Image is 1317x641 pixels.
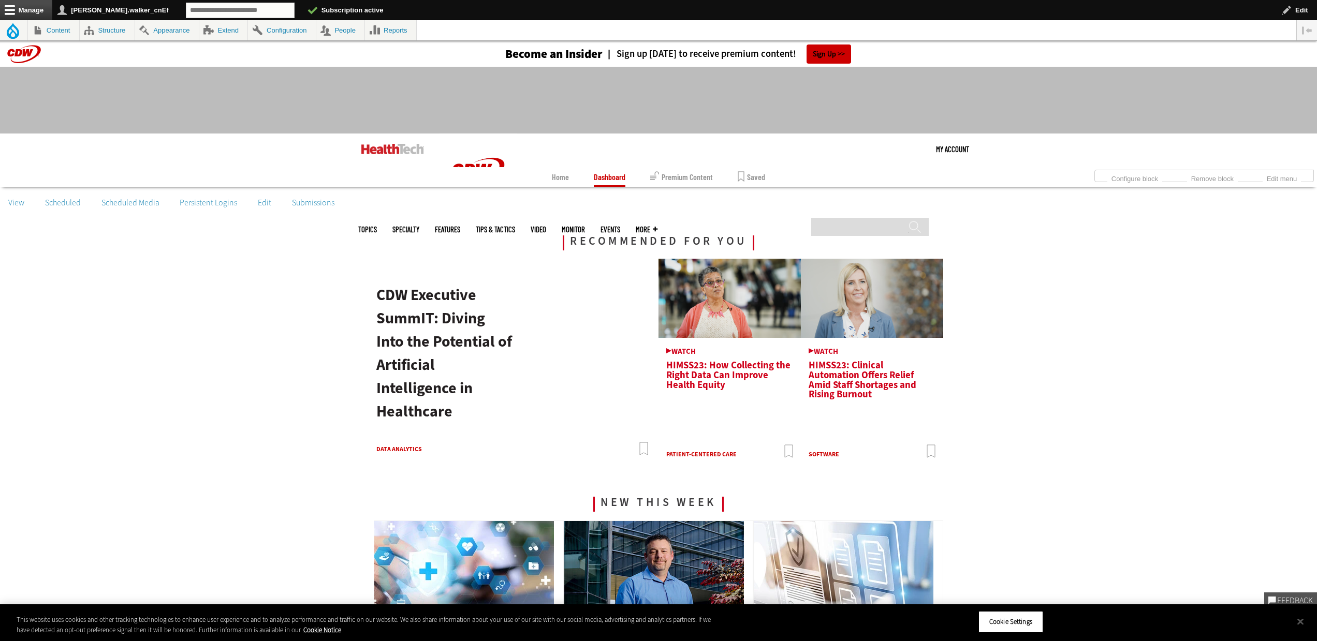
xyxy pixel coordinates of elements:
a: Tips & Tactics [476,226,515,233]
h3: Become an Insider [505,48,603,60]
iframe: advertisement [470,77,847,124]
a: Persistent Logins [171,195,245,211]
a: Structure [80,20,135,40]
a: Video [531,226,546,233]
button: Vertical orientation [1297,20,1317,40]
a: Submissions [284,195,343,211]
a: CDW [440,202,517,213]
a: Configuration [248,20,315,40]
a: Remove block [1187,172,1238,183]
a: HIMSS23: How Collecting the Right Data Can Improve Health Equity [666,348,793,391]
button: Close [1289,610,1312,633]
div: This website uses cookies and other tracking technologies to enhance user experience and to analy... [17,615,724,635]
a: CDW Executive SummIT: Diving Into the Potential of Artificial Intelligence in Healthcare [376,281,512,425]
a: My Account [936,133,969,165]
a: Premium Content [650,167,713,187]
span: More [636,226,657,233]
img: Equity Thumbnail [658,259,801,338]
img: Clinical Automation Thumbnail [801,259,943,338]
button: Cookie Settings [978,611,1043,633]
a: Scheduled Media [93,195,168,211]
a: Patient-Centered Care [666,450,737,458]
img: Scott Currie [564,521,744,624]
a: More information about your privacy [303,625,341,634]
a: Dashboard [594,167,625,187]
span: Topics [358,226,377,233]
a: Edit [250,195,280,211]
span: Feedback [1276,597,1313,605]
a: People [316,20,365,40]
a: Software [809,450,839,458]
a: Appearance [135,20,199,40]
a: Become an Insider [466,48,603,60]
img: Home [361,144,424,154]
a: Configure block [1107,172,1162,183]
a: Edit menu [1263,172,1301,183]
img: Healthcare cybersecurity [374,521,554,624]
a: Home [552,167,569,187]
a: Extend [199,20,248,40]
a: Saved [738,167,765,187]
a: Content [28,20,79,40]
a: Sign Up [807,44,851,64]
a: Sign up [DATE] to receive premium content! [603,49,796,59]
a: MonITor [562,226,585,233]
a: Reports [365,20,416,40]
a: HIMSS23: Clinical Automation Offers Relief Amid Staff Shortages and Rising Burnout [809,348,935,400]
span: New This Week [593,497,724,512]
a: Scheduled [37,195,89,211]
span: Specialty [392,226,419,233]
a: Features [435,226,460,233]
a: Data Analytics [376,444,447,456]
a: Events [601,226,620,233]
div: User menu [936,133,969,165]
img: Home [440,133,517,210]
img: Electronic health records [754,521,933,624]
